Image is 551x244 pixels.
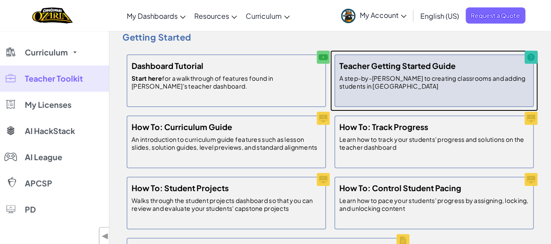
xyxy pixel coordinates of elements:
[132,74,162,82] strong: Start here
[132,59,203,72] h5: Dashboard Tutorial
[25,127,75,135] span: AI HackStack
[339,196,529,212] p: Learn how to pace your students' progress by assigning, locking, and unlocking content
[339,74,529,90] p: A step-by-[PERSON_NAME] to creating classrooms and adding students in [GEOGRAPHIC_DATA]
[339,120,428,133] h5: How To: Track Progress
[32,7,73,24] img: Home
[132,135,321,151] p: An introduction to curriculum guide features such as lesson slides, solution guides, level previe...
[246,11,282,21] span: Curriculum
[25,101,71,109] span: My Licenses
[32,7,73,24] a: Ozaria by CodeCombat logo
[420,11,459,21] span: English (US)
[132,182,229,194] h5: How To: Student Projects
[190,4,241,27] a: Resources
[330,172,538,234] a: How To: Control Student Pacing Learn how to pace your students' progress by assigning, locking, a...
[132,74,321,90] p: for a walkthrough of features found in [PERSON_NAME]'s teacher dashboard.
[122,172,330,234] a: How To: Student Projects Walks through the student projects dashboard so that you can review and ...
[132,120,232,133] h5: How To: Curriculum Guide
[122,31,538,44] h4: Getting Started
[330,50,538,111] a: Teacher Getting Started Guide A step-by-[PERSON_NAME] to creating classrooms and adding students ...
[127,11,178,21] span: My Dashboards
[330,111,538,172] a: How To: Track Progress Learn how to track your students' progress and solutions on the teacher da...
[241,4,294,27] a: Curriculum
[416,4,463,27] a: English (US)
[122,50,330,111] a: Dashboard Tutorial Start herefor a walkthrough of features found in [PERSON_NAME]'s teacher dashb...
[101,230,109,242] span: ◀
[339,182,461,194] h5: How To: Control Student Pacing
[25,48,68,56] span: Curriculum
[466,7,525,24] a: Request a Quote
[25,153,62,161] span: AI League
[122,4,190,27] a: My Dashboards
[339,59,456,72] h5: Teacher Getting Started Guide
[25,75,83,82] span: Teacher Toolkit
[194,11,229,21] span: Resources
[339,135,529,151] p: Learn how to track your students' progress and solutions on the teacher dashboard
[341,9,355,23] img: avatar
[132,196,321,212] p: Walks through the student projects dashboard so that you can review and evaluate your students' c...
[122,111,330,172] a: How To: Curriculum Guide An introduction to curriculum guide features such as lesson slides, solu...
[337,2,411,29] a: My Account
[360,10,406,20] span: My Account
